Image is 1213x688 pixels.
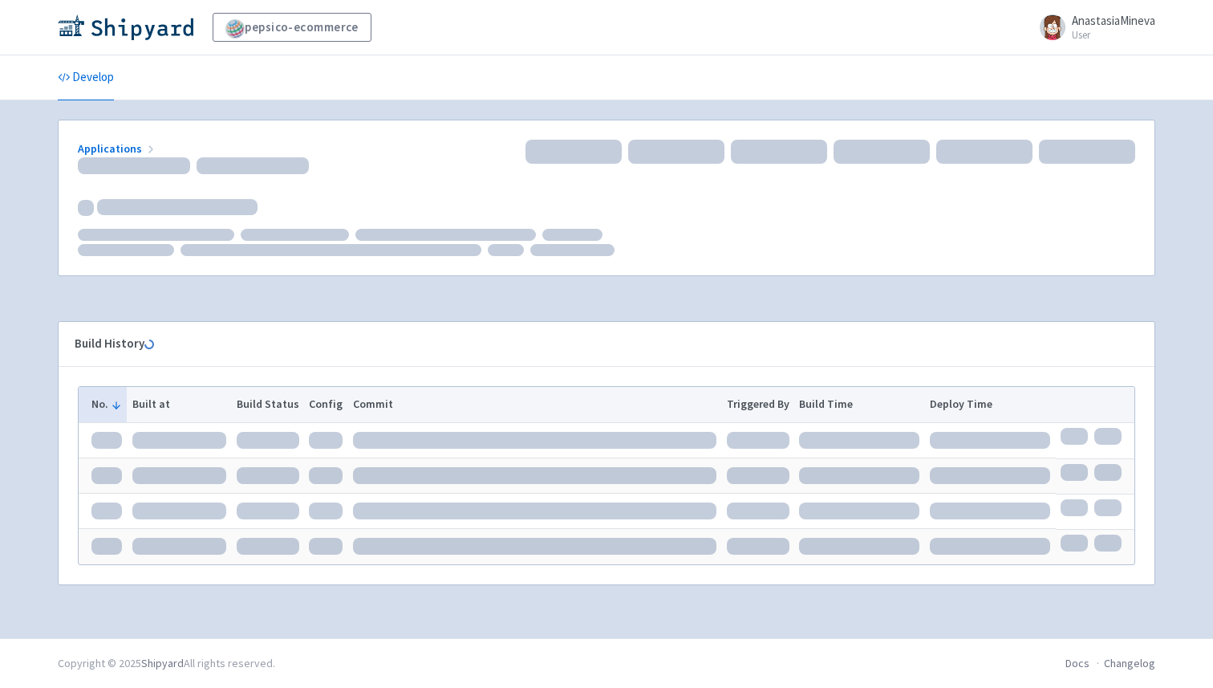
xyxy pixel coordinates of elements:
[78,141,157,156] a: Applications
[794,387,925,422] th: Build Time
[1065,656,1089,670] a: Docs
[1104,656,1155,670] a: Changelog
[127,387,231,422] th: Built at
[231,387,304,422] th: Build Status
[348,387,722,422] th: Commit
[58,14,193,40] img: Shipyard logo
[1072,13,1155,28] span: AnastasiaMineva
[213,13,371,42] a: pepsico-ecommerce
[58,55,114,100] a: Develop
[1072,30,1155,40] small: User
[58,655,275,672] div: Copyright © 2025 All rights reserved.
[141,656,184,670] a: Shipyard
[925,387,1056,422] th: Deploy Time
[75,335,1113,353] div: Build History
[721,387,794,422] th: Triggered By
[304,387,348,422] th: Config
[91,396,122,413] button: No.
[1030,14,1155,40] a: AnastasiaMineva User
